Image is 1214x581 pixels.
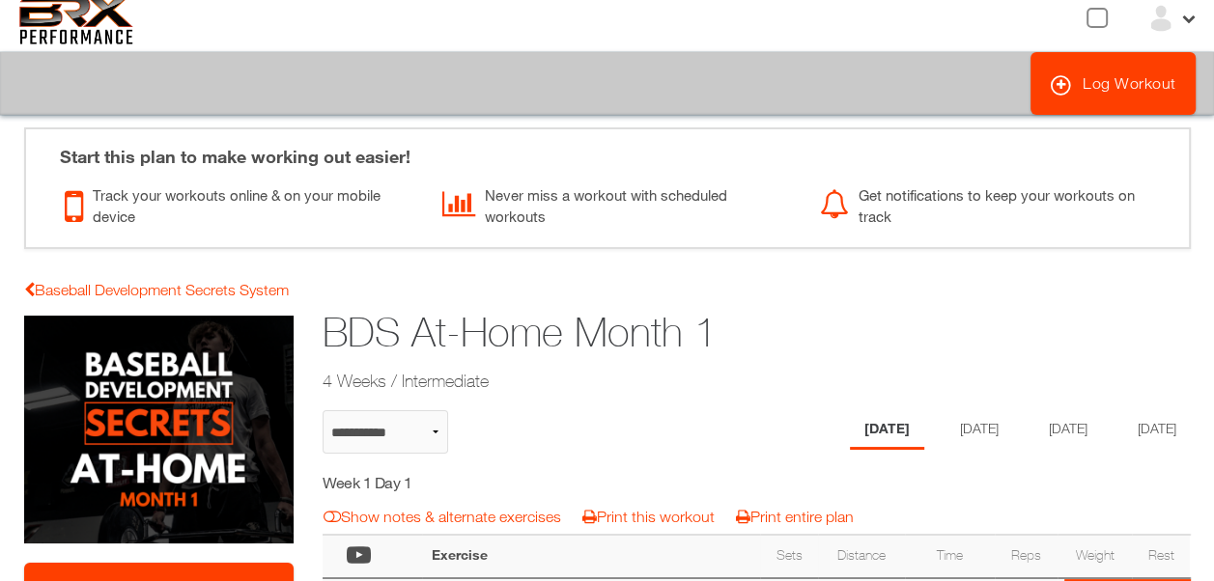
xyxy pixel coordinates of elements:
[442,180,791,228] div: Never miss a workout with scheduled workouts
[1034,410,1102,450] li: Day 3
[946,410,1013,450] li: Day 2
[24,281,289,298] a: Baseball Development Secrets System
[65,180,413,228] div: Track your workouts online & on your mobile device
[422,535,760,578] th: Exercise
[736,508,854,525] a: Print entire plan
[1123,410,1191,450] li: Day 4
[41,129,1174,170] div: Start this plan to make working out easier!
[820,180,1169,228] div: Get notifications to keep your workouts on track
[1132,535,1190,578] th: Rest
[1146,4,1175,33] img: ex-default-user.svg
[905,535,994,578] th: Time
[582,508,715,525] a: Print this workout
[995,535,1059,578] th: Reps
[850,410,924,450] li: Day 1
[323,304,1041,361] h1: BDS At-Home Month 1
[24,316,295,543] img: BDS At-Home Month 1
[1058,535,1132,578] th: Weight
[324,508,561,525] a: Show notes & alternate exercises
[818,535,905,578] th: Distance
[323,472,667,493] h5: Week 1 Day 1
[323,369,1041,393] h2: 4 Weeks / Intermediate
[1030,52,1196,115] a: Log Workout
[760,535,818,578] th: Sets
